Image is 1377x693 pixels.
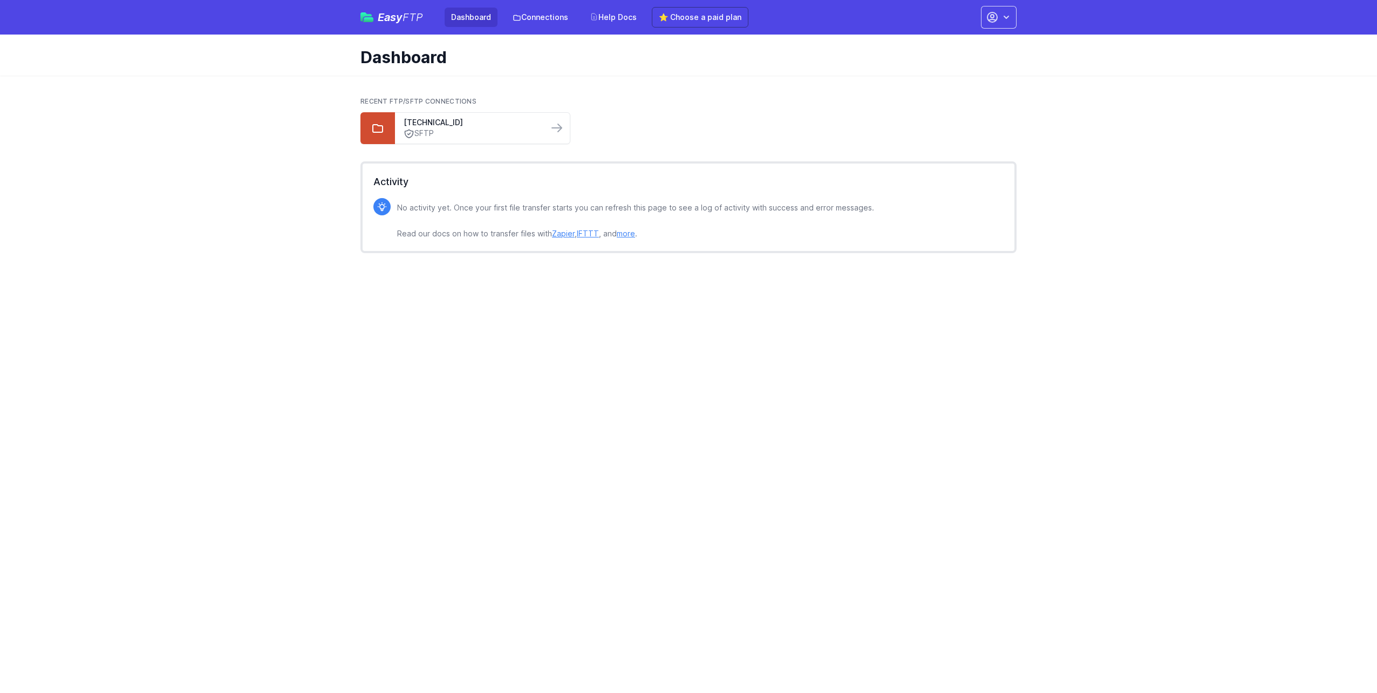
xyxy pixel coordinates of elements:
a: Dashboard [445,8,497,27]
a: Connections [506,8,575,27]
a: Zapier [552,229,575,238]
a: EasyFTP [360,12,423,23]
span: FTP [403,11,423,24]
span: Easy [378,12,423,23]
h1: Dashboard [360,47,1008,67]
p: No activity yet. Once your first file transfer starts you can refresh this page to see a log of a... [397,201,874,240]
a: ⭐ Choose a paid plan [652,7,748,28]
a: [TECHNICAL_ID] [404,117,540,128]
a: IFTTT [577,229,599,238]
h2: Activity [373,174,1004,189]
img: easyftp_logo.png [360,12,373,22]
a: more [617,229,635,238]
a: SFTP [404,128,540,139]
a: Help Docs [583,8,643,27]
h2: Recent FTP/SFTP Connections [360,97,1017,106]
